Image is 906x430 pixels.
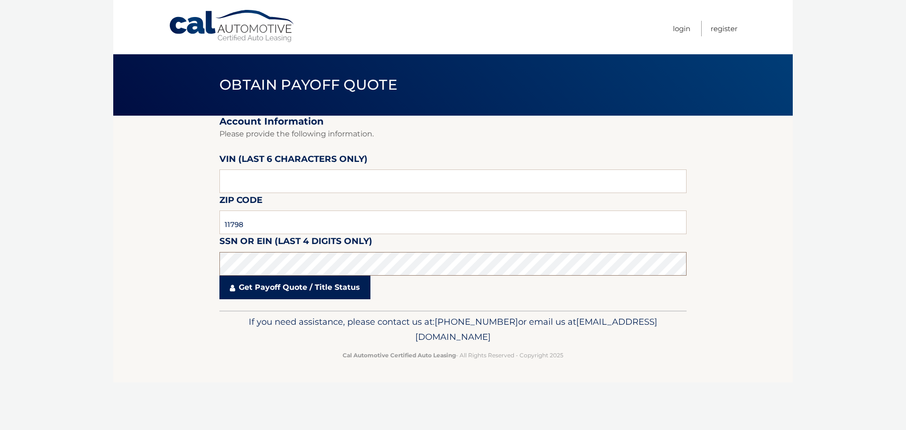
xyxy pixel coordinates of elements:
[219,193,262,211] label: Zip Code
[219,234,372,252] label: SSN or EIN (last 4 digits only)
[435,316,518,327] span: [PHONE_NUMBER]
[226,314,680,345] p: If you need assistance, please contact us at: or email us at
[343,352,456,359] strong: Cal Automotive Certified Auto Leasing
[711,21,738,36] a: Register
[219,76,397,93] span: Obtain Payoff Quote
[219,276,370,299] a: Get Payoff Quote / Title Status
[168,9,296,43] a: Cal Automotive
[219,116,687,127] h2: Account Information
[673,21,690,36] a: Login
[226,350,680,360] p: - All Rights Reserved - Copyright 2025
[219,127,687,141] p: Please provide the following information.
[219,152,368,169] label: VIN (last 6 characters only)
